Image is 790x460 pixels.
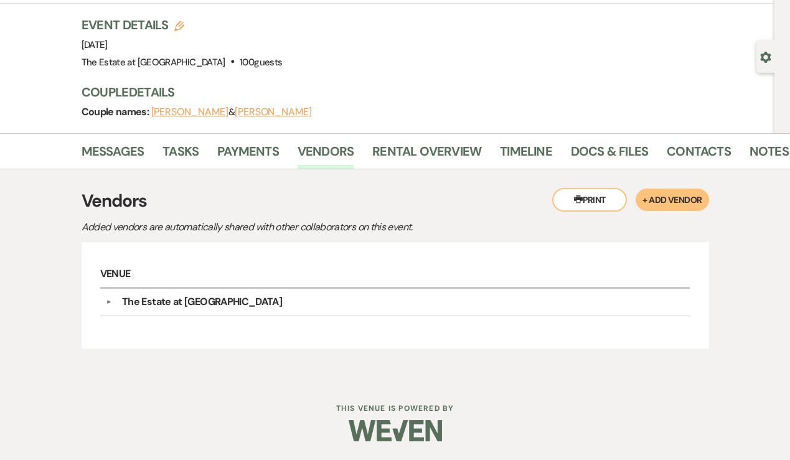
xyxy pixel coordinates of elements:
[349,409,442,453] img: Weven Logo
[372,141,481,169] a: Rental Overview
[636,189,708,211] button: + Add Vendor
[100,261,690,288] h6: Venue
[151,106,312,118] span: &
[162,141,199,169] a: Tasks
[217,141,279,169] a: Payments
[571,141,648,169] a: Docs & Files
[298,141,354,169] a: Vendors
[240,56,282,68] span: 100 guests
[552,188,627,212] button: Print
[760,50,771,62] button: Open lead details
[82,105,151,118] span: Couple names:
[750,141,789,169] a: Notes
[500,141,552,169] a: Timeline
[82,16,283,34] h3: Event Details
[82,83,762,101] h3: Couple Details
[82,56,225,68] span: The Estate at [GEOGRAPHIC_DATA]
[82,141,144,169] a: Messages
[151,107,228,117] button: [PERSON_NAME]
[235,107,312,117] button: [PERSON_NAME]
[82,219,517,235] p: Added vendors are automatically shared with other collaborators on this event.
[101,299,116,305] button: ▼
[122,294,282,309] div: The Estate at [GEOGRAPHIC_DATA]
[82,39,108,51] span: [DATE]
[667,141,731,169] a: Contacts
[82,188,709,214] h3: Vendors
